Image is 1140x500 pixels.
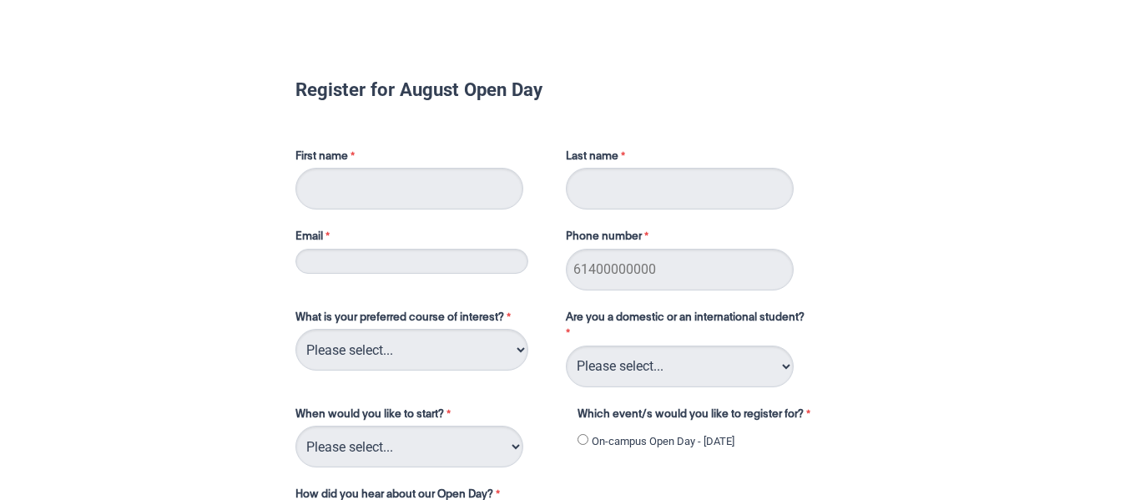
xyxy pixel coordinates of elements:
h1: Register for August Open Day [295,81,845,98]
label: Phone number [566,229,653,249]
label: Email [295,229,549,249]
input: First name [295,168,523,210]
label: On-campus Open Day - [DATE] [592,433,734,450]
input: Email [295,249,528,274]
select: Are you a domestic or an international student? [566,346,794,387]
select: When would you like to start? [295,426,523,467]
label: First name [295,149,549,169]
label: What is your preferred course of interest? [295,310,549,330]
label: When would you like to start? [295,407,561,427]
input: Last name [566,168,794,210]
select: What is your preferred course of interest? [295,329,528,371]
span: Are you a domestic or an international student? [566,312,805,323]
label: Last name [566,149,629,169]
label: Which event/s would you like to register for? [578,407,831,427]
input: Phone number [566,249,794,290]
